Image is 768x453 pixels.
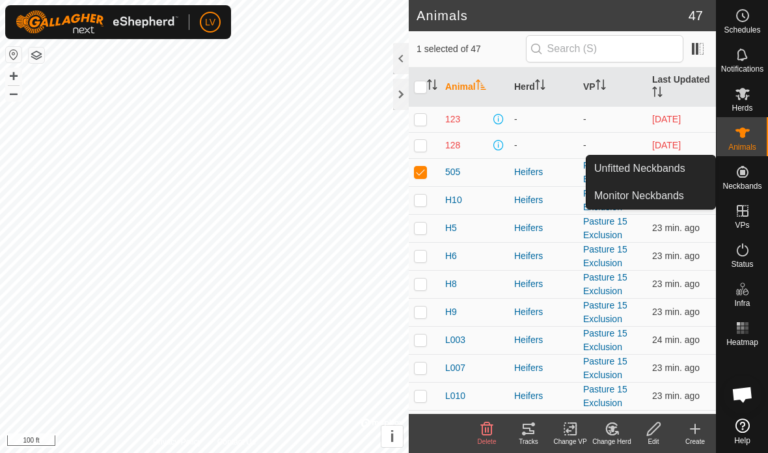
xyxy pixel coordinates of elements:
[381,426,403,447] button: i
[583,114,586,124] app-display-virtual-paddock-transition: -
[728,143,756,151] span: Animals
[445,361,465,375] span: L007
[583,216,627,240] a: Pasture 15 Exclusion
[6,85,21,101] button: –
[583,412,627,436] a: Pasture 15 Exclusion
[724,26,760,34] span: Schedules
[445,221,457,235] span: H5
[514,305,573,319] div: Heifers
[445,165,460,179] span: 505
[594,188,684,204] span: Monitor Neckbands
[735,221,749,229] span: VPs
[583,160,627,184] a: Pasture 15 Exclusion
[514,165,573,179] div: Heifers
[16,10,178,34] img: Gallagher Logo
[514,277,573,291] div: Heifers
[514,333,573,347] div: Heifers
[633,437,674,446] div: Edit
[514,193,573,207] div: Heifers
[153,436,202,448] a: Privacy Policy
[652,279,700,289] span: Aug 30, 2025 at 9:06 AM
[652,335,700,345] span: Aug 30, 2025 at 9:06 AM
[205,16,215,29] span: LV
[586,156,715,182] a: Unfitted Neckbands
[535,81,545,92] p-sorticon: Activate to sort
[526,35,683,62] input: Search (S)
[652,114,681,124] span: Aug 18, 2025 at 11:06 AM
[594,161,685,176] span: Unfitted Neckbands
[514,139,573,152] div: -
[583,244,627,268] a: Pasture 15 Exclusion
[652,363,700,373] span: Aug 30, 2025 at 9:06 AM
[591,437,633,446] div: Change Herd
[583,300,627,324] a: Pasture 15 Exclusion
[583,272,627,296] a: Pasture 15 Exclusion
[476,81,486,92] p-sorticon: Activate to sort
[652,251,700,261] span: Aug 30, 2025 at 9:06 AM
[417,8,689,23] h2: Animals
[445,333,465,347] span: L003
[726,338,758,346] span: Heatmap
[734,437,750,445] span: Help
[722,182,761,190] span: Neckbands
[514,361,573,375] div: Heifers
[440,68,509,107] th: Animal
[478,438,497,445] span: Delete
[445,389,465,403] span: L010
[583,140,586,150] app-display-virtual-paddock-transition: -
[732,104,752,112] span: Herds
[427,81,437,92] p-sorticon: Activate to sort
[29,48,44,63] button: Map Layers
[723,375,762,414] a: Open chat
[721,65,763,73] span: Notifications
[514,221,573,235] div: Heifers
[390,428,394,445] span: i
[647,68,716,107] th: Last Updated
[445,277,457,291] span: H8
[734,299,750,307] span: Infra
[583,384,627,408] a: Pasture 15 Exclusion
[217,436,256,448] a: Contact Us
[508,437,549,446] div: Tracks
[583,356,627,380] a: Pasture 15 Exclusion
[717,413,768,450] a: Help
[514,389,573,403] div: Heifers
[652,89,663,99] p-sorticon: Activate to sort
[445,113,460,126] span: 123
[445,193,462,207] span: H10
[652,307,700,317] span: Aug 30, 2025 at 9:06 AM
[445,305,457,319] span: H9
[445,249,457,263] span: H6
[586,183,715,209] a: Monitor Neckbands
[417,42,526,56] span: 1 selected of 47
[445,139,460,152] span: 128
[652,140,681,150] span: Aug 18, 2025 at 11:06 AM
[6,68,21,84] button: +
[583,328,627,352] a: Pasture 15 Exclusion
[514,113,573,126] div: -
[652,223,700,233] span: Aug 30, 2025 at 9:06 AM
[578,68,647,107] th: VP
[689,6,703,25] span: 47
[514,249,573,263] div: Heifers
[6,47,21,62] button: Reset Map
[596,81,606,92] p-sorticon: Activate to sort
[731,260,753,268] span: Status
[509,68,578,107] th: Herd
[652,391,700,401] span: Aug 30, 2025 at 9:06 AM
[549,437,591,446] div: Change VP
[674,437,716,446] div: Create
[583,188,627,212] a: Pasture 15 Exclusion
